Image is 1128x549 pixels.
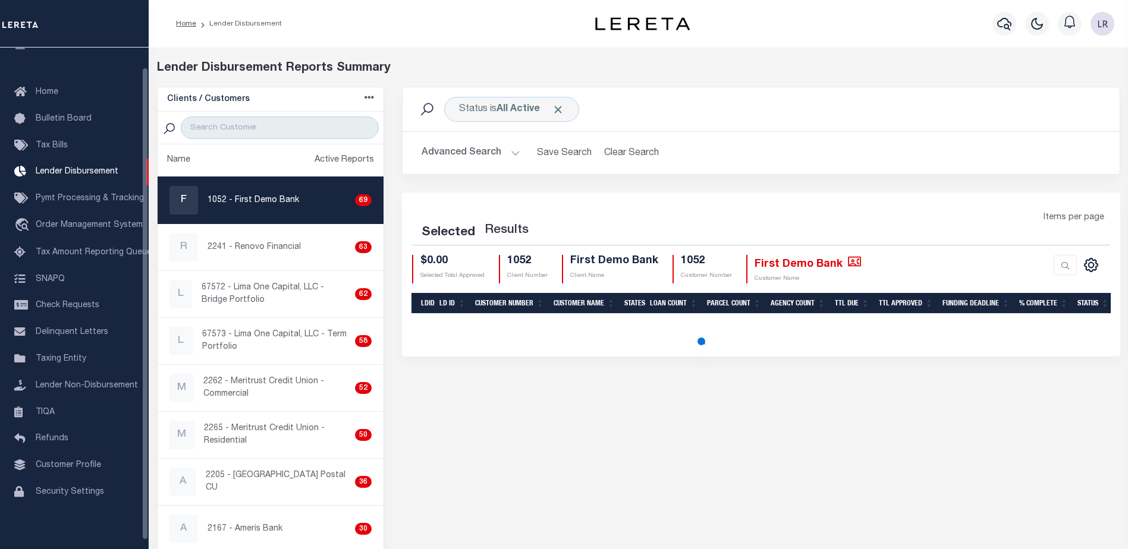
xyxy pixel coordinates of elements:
[570,272,658,280] p: Client Name
[755,274,861,283] p: Customer Name
[620,293,645,314] th: States
[1014,293,1073,314] th: % Complete
[181,116,379,139] input: Search Customer
[14,218,33,234] i: travel_explore
[167,154,190,167] div: Name
[167,94,250,105] h5: Clients / Customers
[158,271,384,317] a: L67572 - Lima One Capital, LLC - Bridge Portfolio62
[169,280,192,308] div: L
[435,293,470,314] th: LD ID
[681,272,732,280] p: Customer Number
[599,141,664,165] button: Clear Search
[36,221,143,229] span: Order Management System
[36,248,152,257] span: Tax Amount Reporting Queue
[766,293,830,314] th: Agency Count
[208,523,282,535] p: 2167 - Ameris Bank
[485,221,529,240] label: Results
[355,382,372,394] div: 52
[355,523,372,535] div: 30
[202,329,350,354] p: 67573 - Lima One Capital, LLC - Term Portfolio
[938,293,1014,314] th: Funding Deadline
[315,154,374,167] div: Active Reports
[830,293,874,314] th: Ttl Due
[552,103,564,116] span: Click to Remove
[702,293,766,314] th: Parcel Count
[157,59,1120,77] div: Lender Disbursement Reports Summary
[169,233,198,261] div: R
[1044,212,1104,225] span: Items per page
[36,408,55,416] span: TIQA
[36,274,65,283] span: SNAPQ
[355,476,372,488] div: 36
[570,255,658,268] h4: First Demo Bank
[158,365,384,411] a: M2262 - Meritrust Credit Union - Commercial52
[420,272,485,280] p: Selected Total Approved
[169,186,198,214] div: F
[158,224,384,270] a: R2241 - Renovo Financial63
[530,141,599,165] button: Save Search
[422,223,475,242] div: Selected
[36,194,144,203] span: Pymt Processing & Tracking
[1073,293,1114,314] th: Status
[36,141,68,150] span: Tax Bills
[36,168,118,176] span: Lender Disbursement
[36,488,104,496] span: Security Settings
[203,376,350,400] p: 2262 - Meritrust Credit Union - Commercial
[206,469,350,494] p: 2205 - [GEOGRAPHIC_DATA] Postal CU
[355,288,372,300] div: 62
[645,293,702,314] th: Loan Count
[681,255,732,268] h4: 1052
[355,241,372,253] div: 63
[158,412,384,458] a: M2265 - Meritrust Credit Union - Residential50
[169,515,198,543] div: A
[36,461,101,469] span: Customer Profile
[470,293,549,314] th: Customer Number
[355,194,372,206] div: 69
[169,421,194,449] div: M
[595,17,690,30] img: logo-dark.svg
[158,318,384,364] a: L67573 - Lima One Capital, LLC - Term Portfolio58
[420,255,485,268] h4: $0.00
[196,18,282,29] li: Lender Disbursement
[507,255,548,268] h4: 1052
[204,422,350,447] p: 2265 - Meritrust Credit Union - Residential
[208,241,301,254] p: 2241 - Renovo Financial
[355,335,372,347] div: 58
[202,282,350,307] p: 67572 - Lima One Capital, LLC - Bridge Portfolio
[158,177,384,223] a: F1052 - First Demo Bank69
[416,293,435,314] th: LDID
[549,293,620,314] th: Customer Name
[444,97,579,122] div: Click to Edit
[176,20,196,27] a: Home
[36,328,108,336] span: Delinquent Letters
[355,429,372,441] div: 50
[169,327,193,355] div: L
[36,355,86,363] span: Taxing Entity
[36,88,58,96] span: Home
[169,374,194,402] div: M
[755,255,861,271] h4: First Demo Bank
[497,105,540,114] b: All Active
[36,381,138,390] span: Lender Non-Disbursement
[422,141,520,165] button: Advanced Search
[208,194,299,207] p: 1052 - First Demo Bank
[169,468,196,496] div: A
[158,459,384,505] a: A2205 - [GEOGRAPHIC_DATA] Postal CU36
[36,434,68,443] span: Refunds
[874,293,938,314] th: Ttl Approved
[36,115,92,123] span: Bulletin Board
[507,272,548,280] p: Client Number
[36,301,99,310] span: Check Requests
